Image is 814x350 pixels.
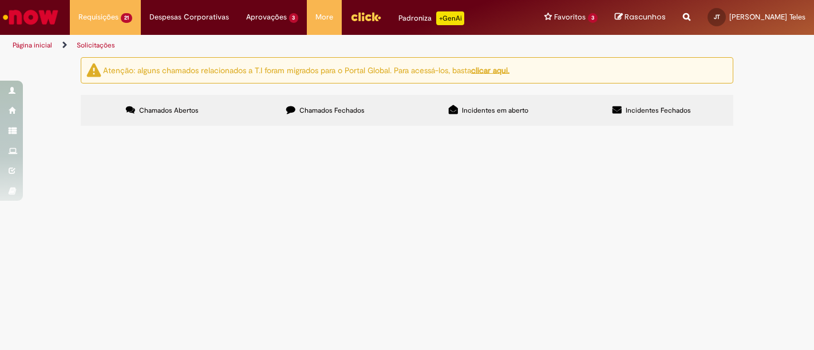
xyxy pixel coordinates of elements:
[9,35,534,56] ul: Trilhas de página
[246,11,287,23] span: Aprovações
[315,11,333,23] span: More
[398,11,464,25] div: Padroniza
[714,13,720,21] span: JT
[350,8,381,25] img: click_logo_yellow_360x200.png
[13,41,52,50] a: Página inicial
[103,65,509,75] ng-bind-html: Atenção: alguns chamados relacionados a T.I foram migrados para o Portal Global. Para acessá-los,...
[78,11,118,23] span: Requisições
[149,11,229,23] span: Despesas Corporativas
[289,13,299,23] span: 3
[625,11,666,22] span: Rascunhos
[615,12,666,23] a: Rascunhos
[436,11,464,25] p: +GenAi
[139,106,199,115] span: Chamados Abertos
[729,12,805,22] span: [PERSON_NAME] Teles
[471,65,509,75] a: clicar aqui.
[626,106,691,115] span: Incidentes Fechados
[1,6,60,29] img: ServiceNow
[462,106,528,115] span: Incidentes em aberto
[554,11,586,23] span: Favoritos
[121,13,132,23] span: 21
[299,106,365,115] span: Chamados Fechados
[588,13,598,23] span: 3
[77,41,115,50] a: Solicitações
